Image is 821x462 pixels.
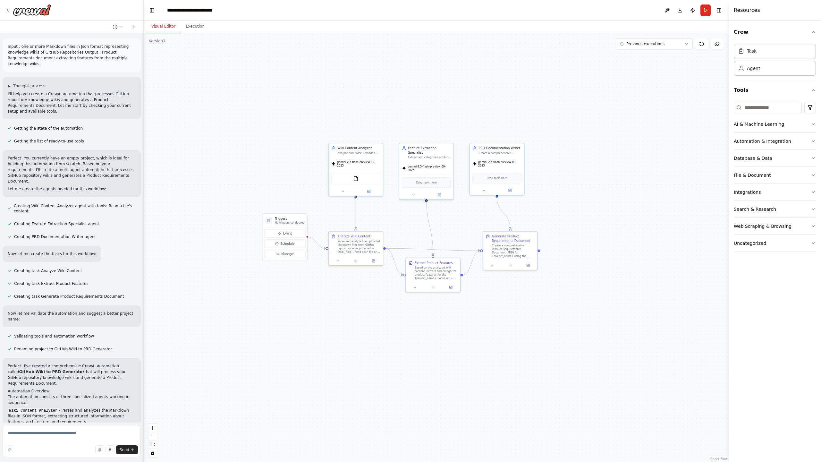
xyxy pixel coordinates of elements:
g: Edge from 2db3fc95-b651-4449-ace1-77f4c68e0e93 to 5027c464-b545-42ec-badc-24a4c6a0c1a1 [424,198,435,255]
button: Automation & Integration [734,133,816,150]
span: Validating tools and automation workflow [14,334,94,339]
span: Schedule [280,242,294,246]
g: Edge from 5027c464-b545-42ec-badc-24a4c6a0c1a1 to 2e5654a0-8a6d-470b-9e6c-952ed77152de [463,248,480,277]
div: Web Scraping & Browsing [734,223,791,229]
strong: GitHub Wiki to PRD Generator [19,370,85,374]
button: Crew [734,23,816,41]
button: Web Scraping & Browsing [734,218,816,235]
div: Analyze Wiki Content [337,234,370,239]
nav: breadcrumb [167,7,213,13]
button: AI & Machine Learning [734,116,816,133]
div: Tools [734,99,816,257]
div: Parse and analyze the uploaded Markdown files from GitHub repository wikis provided in {wiki_file... [337,239,380,253]
div: React Flow controls [148,424,157,457]
p: Perfect! I've created a comprehensive CrewAI automation called that will process your GitHub repo... [8,363,136,386]
span: Creating Feature Extraction Specialist agent [14,221,99,227]
button: Manage [264,250,305,258]
button: zoom out [148,432,157,441]
button: toggle interactivity [148,449,157,457]
a: React Flow attribution [710,457,728,461]
span: Previous executions [626,41,664,47]
span: Renaming project to GitHub Wiki to PRD Generator [14,346,112,352]
div: Extract and categorize product features from analyzed wiki content, identifying functional requir... [408,156,451,159]
button: Improve this prompt [5,445,14,454]
button: Open in side panel [356,189,381,194]
span: Creating Wiki Content Analyzer agent with tools: Read a file's content [14,203,136,214]
button: Open in side panel [521,263,536,268]
p: The automation consists of three specialized agents working in sequence: [8,394,136,406]
span: ▶ [8,83,11,89]
h4: Resources [734,6,760,14]
div: Generate Product Requirements Document [492,234,535,243]
span: Drop tools here [487,176,507,180]
div: Wiki Content Analyzer [337,146,380,150]
button: Open in side panel [443,285,458,290]
button: Integrations [734,184,816,201]
p: Now let me create the tasks for this workflow: [8,251,96,257]
div: Database & Data [734,155,772,161]
span: Creating task Analyze Wiki Content [14,268,82,273]
div: Extract Product Features [415,261,453,265]
div: Wiki Content AnalyzerAnalyze and parse uploaded Markdown files from GitHub repository wikis, extr... [328,143,383,196]
p: No triggers configured [275,221,305,225]
div: TriggersNo triggers configuredEventScheduleManage [262,213,308,260]
p: Let me create the agents needed for this workflow: [8,186,136,192]
h2: Automation Overview [8,388,136,394]
g: Edge from triggers to 64b72128-5d7f-4860-ba6b-2273eb55b1cf [307,235,326,251]
button: Execution [181,20,210,33]
span: Getting the state of the automation [14,126,83,131]
button: Database & Data [734,150,816,167]
button: Hide left sidebar [148,6,157,15]
button: File & Document [734,167,816,184]
button: Start a new chat [128,23,138,31]
img: Logo [13,4,51,16]
h3: Triggers [275,217,305,221]
div: Agent [747,65,760,72]
p: I'll help you create a CrewAI automation that processes GitHub repository knowledge wikis and gen... [8,91,136,114]
div: Task [747,48,757,54]
button: Event [264,229,305,238]
span: Event [283,231,292,236]
span: Thought process [13,83,45,89]
g: Edge from af91c46e-4082-4182-8d28-bee31fc93cdb to 2e5654a0-8a6d-470b-9e6c-952ed77152de [495,198,512,229]
div: PRD Documentation Writer [478,146,521,150]
span: gemini-2.5-flash-preview-09-2025 [478,160,521,167]
div: Extract Product FeaturesBased on the analyzed wiki content, extract and categorize product featur... [405,258,461,292]
button: Open in side panel [427,192,452,198]
div: Feature Extraction Specialist [408,146,451,155]
img: FileReadTool [353,176,359,181]
button: Click to speak your automation idea [106,445,114,454]
button: Previous executions [616,38,693,49]
div: Automation & Integration [734,138,791,144]
div: Create a comprehensive Product Requirements Document for {project_name} by synthesizing extracted... [478,151,521,155]
span: Send [120,447,129,452]
code: Wiki Content Analyzer [8,408,59,414]
span: Creating task Extract Product Features [14,281,89,286]
div: AI & Machine Learning [734,121,784,127]
button: zoom in [148,424,157,432]
span: Creating task Generate Product Requirements Document [14,294,124,299]
button: Open in side panel [497,188,522,193]
button: Tools [734,81,816,99]
div: Version 1 [149,38,165,44]
button: Search & Research [734,201,816,218]
button: No output available [424,285,442,290]
p: Perfect! You currently have an empty project, which is ideal for building this automation from sc... [8,155,136,184]
button: Switch to previous chat [110,23,125,31]
p: Now let me validate the automation and suggest a better project name: [8,311,136,322]
g: Edge from 64b72128-5d7f-4860-ba6b-2273eb55b1cf to 5027c464-b545-42ec-badc-24a4c6a0c1a1 [386,246,403,277]
g: Edge from 64b72128-5d7f-4860-ba6b-2273eb55b1cf to 2e5654a0-8a6d-470b-9e6c-952ed77152de [386,246,480,253]
button: Hide right sidebar [715,6,724,15]
div: PRD Documentation WriterCreate a comprehensive Product Requirements Document for {project_name} b... [470,143,525,195]
span: Drop tools here [416,180,437,185]
button: Uncategorized [734,235,816,252]
div: Feature Extraction SpecialistExtract and categorize product features from analyzed wiki content, ... [399,143,454,200]
div: Analyze Wiki ContentParse and analyze the uploaded Markdown files from GitHub repository wikis pr... [328,231,383,266]
span: Creating PRD Documentation Writer agent [14,234,96,239]
div: Generate Product Requirements DocumentCreate a comprehensive Product Requirements Document (PRD) ... [483,231,538,270]
div: Integrations [734,189,761,195]
span: gemini-2.5-flash-preview-09-2025 [408,165,451,172]
button: Send [116,445,138,454]
button: Visual Editor [146,20,181,33]
div: Analyze and parse uploaded Markdown files from GitHub repository wikis, extracting structured inf... [337,151,380,155]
